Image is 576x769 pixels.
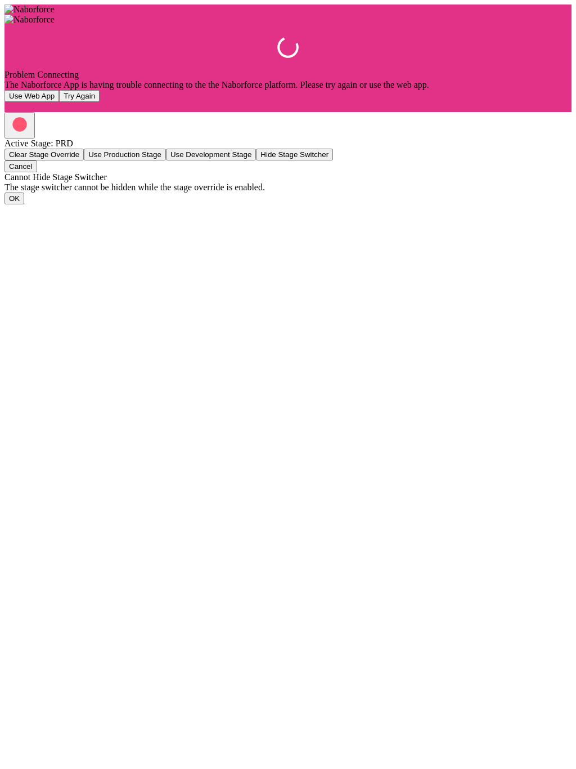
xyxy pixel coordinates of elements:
button: OK [4,193,24,204]
button: Use Development Stage [166,149,256,160]
div: Active Stage: PRD [4,138,571,149]
div: Cannot Hide Stage Switcher [4,172,571,182]
img: Naborforce [4,5,55,15]
button: Try Again [59,90,100,102]
button: Clear Stage Override [4,149,84,160]
button: Use Web App [4,90,59,102]
div: The Naborforce App is having trouble connecting to the the Naborforce platform. Please try again ... [4,80,571,90]
button: Hide Stage Switcher [256,149,333,160]
img: Naborforce [4,15,55,25]
div: The stage switcher cannot be hidden while the stage override is enabled. [4,182,571,193]
div: Problem Connecting [4,70,571,80]
button: Cancel [4,160,37,172]
button: Use Production Stage [84,149,166,160]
